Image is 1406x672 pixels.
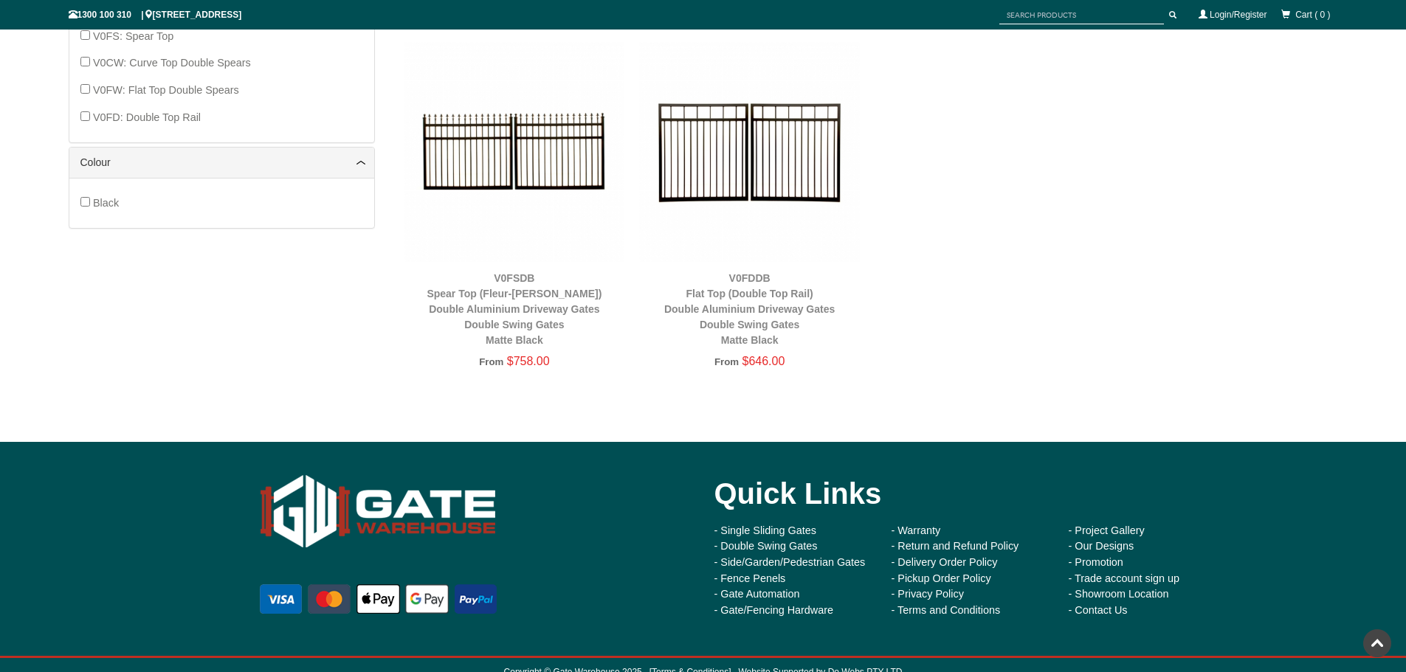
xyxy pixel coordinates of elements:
span: $646.00 [742,355,785,367]
a: Colour [80,155,363,170]
span: $758.00 [507,355,550,367]
a: - Contact Us [1069,604,1128,616]
span: From [479,356,503,367]
img: Gate Warehouse [257,464,500,559]
a: - Our Designs [1069,540,1134,552]
a: - Promotion [1069,556,1123,568]
a: Login/Register [1210,10,1267,20]
a: - Project Gallery [1069,524,1145,536]
span: 1300 100 310 | [STREET_ADDRESS] [69,10,242,20]
span: V0FD: Double Top Rail [93,111,201,123]
a: - Double Swing Gates [714,540,818,552]
a: - Gate Automation [714,588,800,600]
span: Black [93,197,119,209]
a: - Gate/Fencing Hardware [714,604,834,616]
a: - Terms and Conditions [892,604,1001,616]
img: V0FSDB - Spear Top (Fleur-de-lis) - Double Aluminium Driveway Gates - Double Swing Gates - Matte ... [404,42,625,263]
a: - Warranty [892,524,941,536]
a: V0FSDBSpear Top (Fleur-[PERSON_NAME])Double Aluminium Driveway GatesDouble Swing GatesMatte Black [427,272,602,346]
span: V0FW: Flat Top Double Spears [93,84,239,96]
a: - Delivery Order Policy [892,556,998,568]
input: SEARCH PRODUCTS [999,6,1164,24]
a: - Trade account sign up [1069,572,1179,584]
a: - Return and Refund Policy [892,540,1019,552]
a: - Side/Garden/Pedestrian Gates [714,556,866,568]
a: - Privacy Policy [892,588,964,600]
span: From [714,356,739,367]
a: - Pickup Order Policy [892,572,991,584]
a: - Fence Penels [714,572,786,584]
a: - Single Sliding Gates [714,524,816,536]
img: payment options [257,581,500,617]
span: V0FS: Spear Top [93,30,173,42]
span: Cart ( 0 ) [1295,10,1330,20]
a: V0FDDBFlat Top (Double Top Rail)Double Aluminium Driveway GatesDouble Swing GatesMatte Black [664,272,835,346]
iframe: LiveChat chat widget [1111,277,1406,620]
span: V0CW: Curve Top Double Spears [93,57,251,69]
div: Quick Links [714,464,1224,523]
a: - Showroom Location [1069,588,1169,600]
img: V0FDDB - Flat Top (Double Top Rail) - Double Aluminium Driveway Gates - Double Swing Gates - Matt... [639,42,860,263]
